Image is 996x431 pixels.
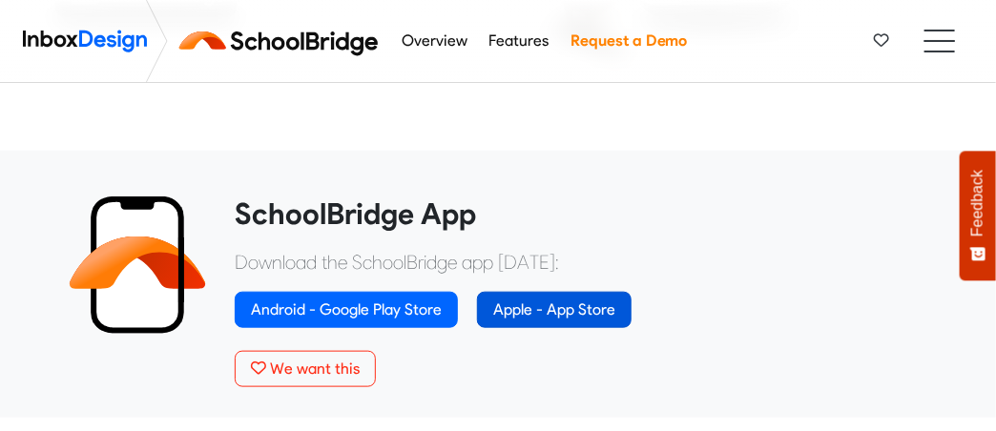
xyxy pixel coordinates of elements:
[565,22,693,60] a: Request a Demo
[235,351,376,387] button: We want this
[396,22,472,60] a: Overview
[235,196,927,233] heading: SchoolBridge App
[477,292,632,328] a: Apple - App Store
[176,18,390,64] img: schoolbridge logo
[484,22,554,60] a: Features
[270,359,360,378] span: We want this
[960,151,996,280] button: Feedback - Show survey
[235,248,927,277] p: Download the SchoolBridge app [DATE]:
[235,292,458,328] a: Android - Google Play Store
[69,196,206,334] img: 2022_01_13_icon_sb_app.svg
[969,170,986,236] span: Feedback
